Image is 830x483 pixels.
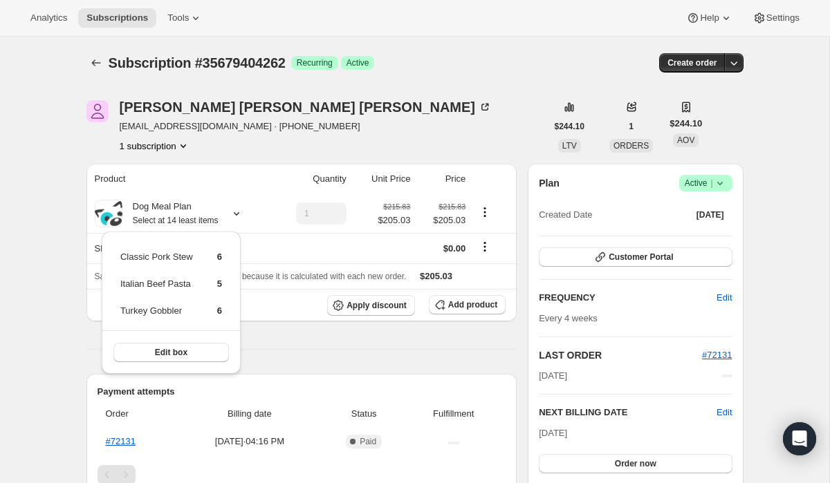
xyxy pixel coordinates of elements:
span: Create order [667,57,717,68]
span: [DATE] · 04:16 PM [181,435,318,448]
a: #72131 [702,350,732,360]
button: $244.10 [546,117,593,136]
span: Add product [448,299,497,310]
button: 1 [620,117,642,136]
span: Paid [360,436,376,447]
span: Subscriptions [86,12,148,23]
button: Analytics [22,8,75,28]
span: Sales tax (if applicable) is not displayed because it is calculated with each new order. [95,272,407,281]
h2: FREQUENCY [539,291,717,305]
span: $244.10 [670,117,702,131]
button: Edit [717,406,732,419]
div: [PERSON_NAME] [PERSON_NAME] [PERSON_NAME] [120,100,492,114]
button: Create order [659,53,725,73]
span: [DATE] [539,369,567,383]
span: Recurring [297,57,333,68]
span: 6 [217,252,222,262]
button: Edit box [113,343,229,362]
button: Apply discount [327,295,415,316]
span: Customer Portal [609,252,673,263]
span: AMALIA MARIE PUNZALAN [86,100,109,122]
img: product img [95,201,122,226]
span: Edit box [155,347,187,358]
h2: Payment attempts [98,385,506,399]
div: Open Intercom Messenger [783,422,816,455]
span: Billing date [181,407,318,421]
span: | [710,178,712,189]
a: #72131 [106,436,136,446]
div: Dog Meal Plan [122,200,219,227]
span: LTV [562,141,577,151]
span: AOV [677,135,694,145]
span: 6 [217,305,222,316]
h2: LAST ORDER [539,348,702,362]
th: Product [86,164,271,194]
span: $0.00 [443,243,466,254]
span: $205.03 [378,214,410,227]
button: Shipping actions [474,239,496,254]
span: Apply discount [347,300,407,311]
th: Unit Price [351,164,415,194]
td: Turkey Gobbler [120,303,194,329]
button: [DATE] [688,205,732,225]
th: Order [98,399,177,429]
span: Active [347,57,369,68]
button: Subscriptions [86,53,106,73]
button: Order now [539,454,732,473]
button: Settings [744,8,808,28]
span: Every 4 weeks [539,313,598,323]
span: 1 [629,121,634,132]
td: Italian Beef Pasta [120,276,194,302]
button: Tools [159,8,211,28]
button: Help [678,8,741,28]
span: $244.10 [555,121,584,132]
button: Subscriptions [78,8,156,28]
button: #72131 [702,348,732,362]
span: Order now [615,458,656,469]
button: Product actions [474,205,496,220]
button: Add product [429,295,506,314]
span: [EMAIL_ADDRESS][DOMAIN_NAME] · [PHONE_NUMBER] [120,120,492,133]
th: Price [414,164,470,194]
span: Active [685,176,727,190]
small: $215.83 [439,202,465,211]
h2: NEXT BILLING DATE [539,406,717,419]
span: Analytics [30,12,67,23]
small: Select at 14 least items [133,216,219,225]
span: Help [700,12,719,23]
span: [DATE] [539,428,567,438]
span: $205.03 [420,271,452,281]
span: $205.03 [418,214,465,227]
button: Edit [708,287,740,309]
button: Customer Portal [539,247,732,267]
span: Fulfillment [409,407,497,421]
h2: Plan [539,176,560,190]
span: Tools [167,12,189,23]
span: Created Date [539,208,592,222]
span: Status [326,407,401,421]
span: ORDERS [614,141,649,151]
th: Shipping [86,233,271,263]
small: $215.83 [383,202,410,211]
span: [DATE] [697,209,724,220]
span: 5 [217,278,222,289]
span: Settings [766,12,800,23]
th: Quantity [271,164,351,194]
td: Classic Pork Stew [120,249,194,275]
span: Subscription #35679404262 [109,55,286,70]
button: Product actions [120,139,190,153]
span: Edit [717,291,732,305]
